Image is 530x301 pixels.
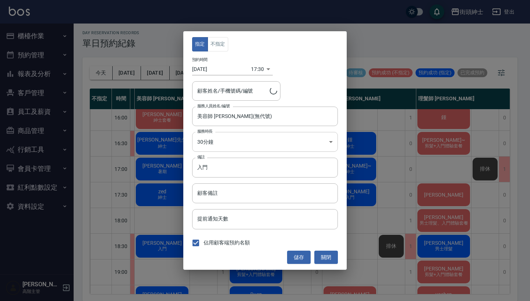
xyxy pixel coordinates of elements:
button: 指定 [192,37,208,51]
button: 關閉 [314,251,338,264]
label: 備註 [197,154,205,160]
button: 不指定 [208,37,228,51]
label: 服務人員姓名/編號 [197,103,230,109]
div: 30分鐘 [192,132,338,152]
label: 預約時間 [192,57,208,62]
input: Choose date, selected date is 2025-09-05 [192,63,251,75]
button: 儲存 [287,251,311,264]
label: 服務時長 [197,129,213,134]
div: 17:30 [251,63,264,75]
span: 佔用顧客端預約名額 [204,239,250,247]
